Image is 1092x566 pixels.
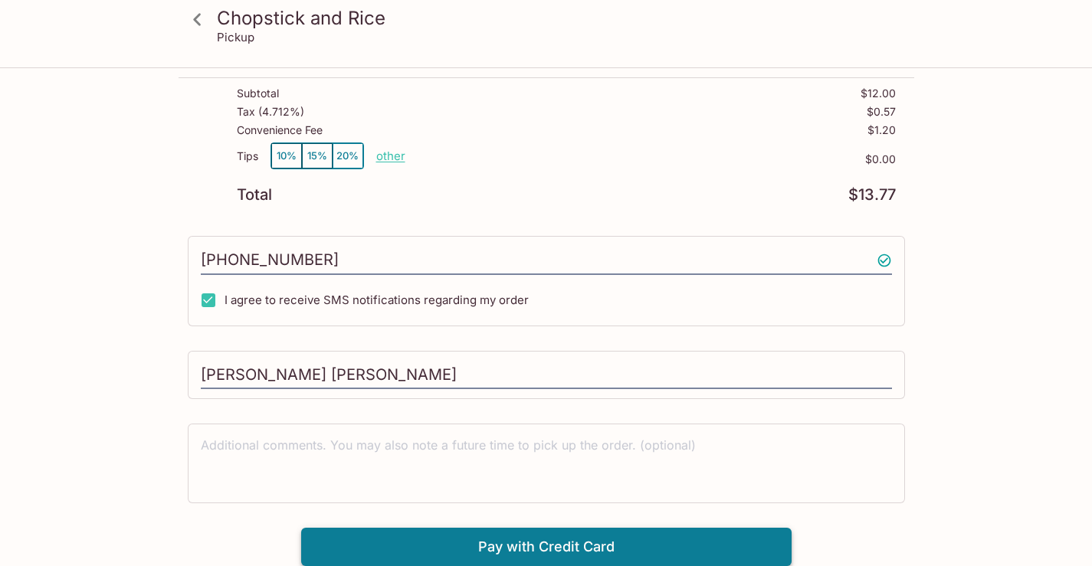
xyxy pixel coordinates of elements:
[217,6,902,30] h3: Chopstick and Rice
[237,188,272,202] p: Total
[333,143,363,168] button: 20%
[271,143,302,168] button: 10%
[201,361,892,390] input: Enter first and last name
[405,153,896,165] p: $0.00
[867,106,896,118] p: $0.57
[848,188,896,202] p: $13.77
[201,246,892,275] input: Enter phone number
[225,293,529,307] span: I agree to receive SMS notifications regarding my order
[237,150,258,162] p: Tips
[302,143,333,168] button: 15%
[237,124,323,136] p: Convenience Fee
[237,106,304,118] p: Tax ( 4.712% )
[301,528,792,566] button: Pay with Credit Card
[867,124,896,136] p: $1.20
[861,87,896,100] p: $12.00
[376,149,405,163] button: other
[237,87,279,100] p: Subtotal
[217,30,254,44] p: Pickup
